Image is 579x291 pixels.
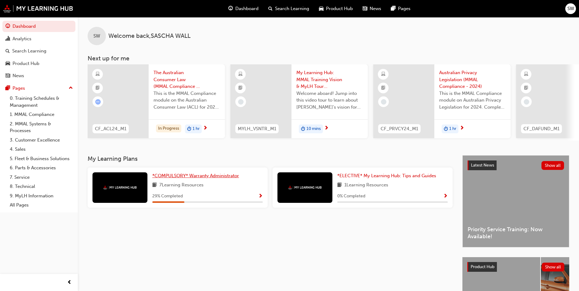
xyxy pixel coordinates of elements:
a: MYLH_VSNTR_M1My Learning Hub: MMAL Training Vision & MyLH Tour (Elective)Welcome aboard! Jump int... [230,64,368,138]
span: My Learning Hub: MMAL Training Vision & MyLH Tour (Elective) [296,69,363,90]
span: next-icon [324,126,329,131]
a: news-iconNews [358,2,386,15]
span: booktick-icon [96,84,100,92]
span: News [370,5,381,12]
span: 1 hr [193,125,200,132]
a: *ELECTIVE* My Learning Hub: Tips and Guides [337,172,439,179]
span: learningRecordVerb_NONE-icon [524,99,529,105]
a: 5. Fleet & Business Solutions [7,154,75,163]
span: news-icon [363,5,367,13]
span: Priority Service Training: Now Available! [468,226,564,240]
button: Pages [2,83,75,94]
span: learningRecordVerb_ATTEMPT-icon [95,99,101,105]
button: Show Progress [258,192,263,200]
a: News [2,70,75,81]
span: Welcome back , SASCHA WALL [108,33,190,40]
div: Pages [13,85,25,92]
span: learningResourceType_ELEARNING-icon [381,70,385,78]
span: search-icon [268,5,273,13]
span: car-icon [319,5,324,13]
div: In Progress [156,124,181,133]
span: MYLH_VSNTR_M1 [238,125,276,132]
span: 7 Learning Resources [159,181,204,189]
span: book-icon [337,181,342,189]
span: chart-icon [5,36,10,42]
span: CF_DAFUND_M1 [523,125,559,132]
button: DashboardAnalyticsSearch LearningProduct HubNews [2,20,75,83]
a: 8. Technical [7,182,75,191]
img: mmal [103,185,137,189]
a: Search Learning [2,45,75,57]
div: Search Learning [12,48,46,55]
a: Product Hub [2,58,75,69]
a: 7. Service [7,173,75,182]
span: 0 % Completed [337,193,365,200]
a: 6. Parts & Accessories [7,163,75,173]
span: Product Hub [471,264,494,269]
a: All Pages [7,200,75,210]
a: guage-iconDashboard [223,2,263,15]
span: guage-icon [5,24,10,29]
a: Latest NewsShow allPriority Service Training: Now Available! [462,155,569,247]
span: booktick-icon [238,84,243,92]
a: CF_PRVCY24_M1Australian Privacy Legislation (MMAL Compliance - 2024)This is the MMAL Compliance m... [373,64,511,138]
div: Analytics [13,35,31,42]
a: *COMPULSORY* Warranty Administrator [152,172,241,179]
span: pages-icon [5,86,10,91]
h3: Next up for me [78,55,579,62]
span: Latest News [471,163,494,168]
span: SW [567,5,574,12]
span: pages-icon [391,5,396,13]
span: duration-icon [301,125,305,133]
span: next-icon [460,126,464,131]
a: CF_ACL24_M1The Australian Consumer Law (MMAL Compliance - 2024)This is the MMAL Compliance module... [88,64,225,138]
span: 29 % Completed [152,193,183,200]
a: 2. MMAL Systems & Processes [7,119,75,135]
a: pages-iconPages [386,2,415,15]
span: duration-icon [444,125,448,133]
div: News [13,72,24,79]
span: This is the MMAL Compliance module on the Australian Consumer Law (ACL) for 2024. Complete this m... [154,90,220,111]
span: search-icon [5,48,10,54]
span: Australian Privacy Legislation (MMAL Compliance - 2024) [439,69,506,90]
span: 1 Learning Resources [344,181,388,189]
span: Welcome aboard! Jump into this video tour to learn about [PERSON_NAME]'s vision for your learning... [296,90,363,111]
a: Dashboard [2,21,75,32]
img: mmal [3,5,73,13]
span: car-icon [5,61,10,66]
span: SW [93,33,100,40]
a: car-iconProduct Hub [314,2,358,15]
a: Latest NewsShow all [468,160,564,170]
a: 0. Training Schedules & Management [7,94,75,110]
span: This is the MMAL Compliance module on Australian Privacy Legislation for 2024. Complete this modu... [439,90,506,111]
span: Show Progress [258,194,263,199]
span: book-icon [152,181,157,189]
a: 1. MMAL Compliance [7,110,75,119]
span: *ELECTIVE* My Learning Hub: Tips and Guides [337,173,436,178]
a: 3. Customer Excellence [7,135,75,145]
img: mmal [288,185,322,189]
a: Product HubShow all [467,262,564,272]
a: 9. MyLH Information [7,191,75,201]
span: up-icon [69,84,73,92]
span: prev-icon [67,279,72,286]
span: booktick-icon [524,84,528,92]
button: SW [565,3,576,14]
span: Dashboard [235,5,259,12]
span: learningRecordVerb_NONE-icon [238,99,244,105]
span: CF_PRVCY24_M1 [381,125,418,132]
a: Analytics [2,33,75,45]
span: *COMPULSORY* Warranty Administrator [152,173,239,178]
span: Show Progress [443,194,448,199]
button: Show all [542,263,565,271]
a: 4. Sales [7,145,75,154]
div: Product Hub [13,60,39,67]
span: Pages [398,5,411,12]
button: Show all [541,161,564,170]
span: learningResourceType_ELEARNING-icon [524,70,528,78]
span: 10 mins [306,125,321,132]
span: 1 hr [449,125,456,132]
span: The Australian Consumer Law (MMAL Compliance - 2024) [154,69,220,90]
